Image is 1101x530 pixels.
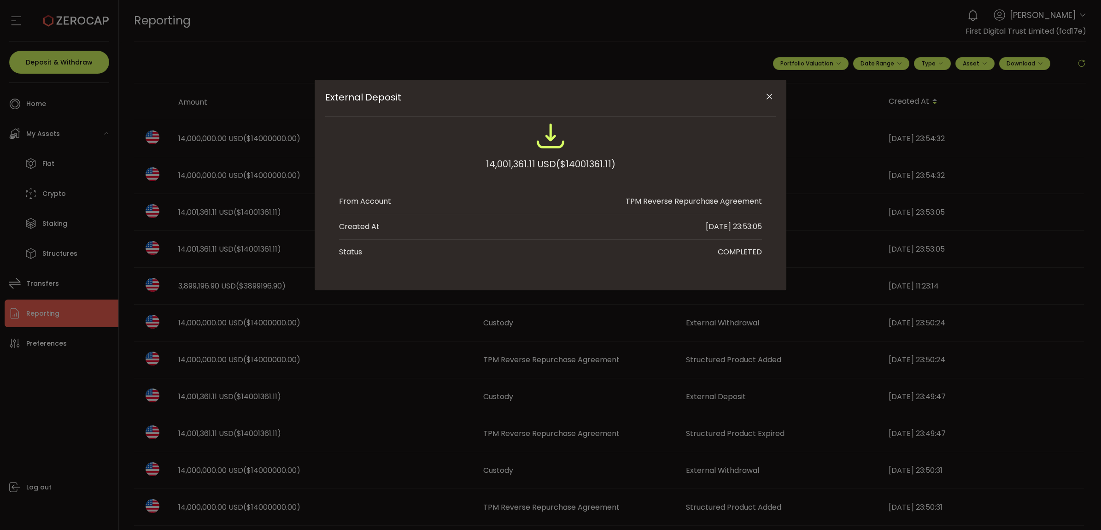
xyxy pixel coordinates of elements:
[626,196,762,207] div: TPM Reverse Repurchase Agreement
[486,156,615,172] div: 14,001,361.11 USD
[325,92,731,103] span: External Deposit
[556,156,615,172] span: ($14001361.11)
[1055,486,1101,530] iframe: Chat Widget
[761,89,777,105] button: Close
[718,247,762,258] div: COMPLETED
[339,221,380,232] div: Created At
[706,221,762,232] div: [DATE] 23:53:05
[315,80,786,290] div: External Deposit
[339,196,391,207] div: From Account
[339,247,362,258] div: Status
